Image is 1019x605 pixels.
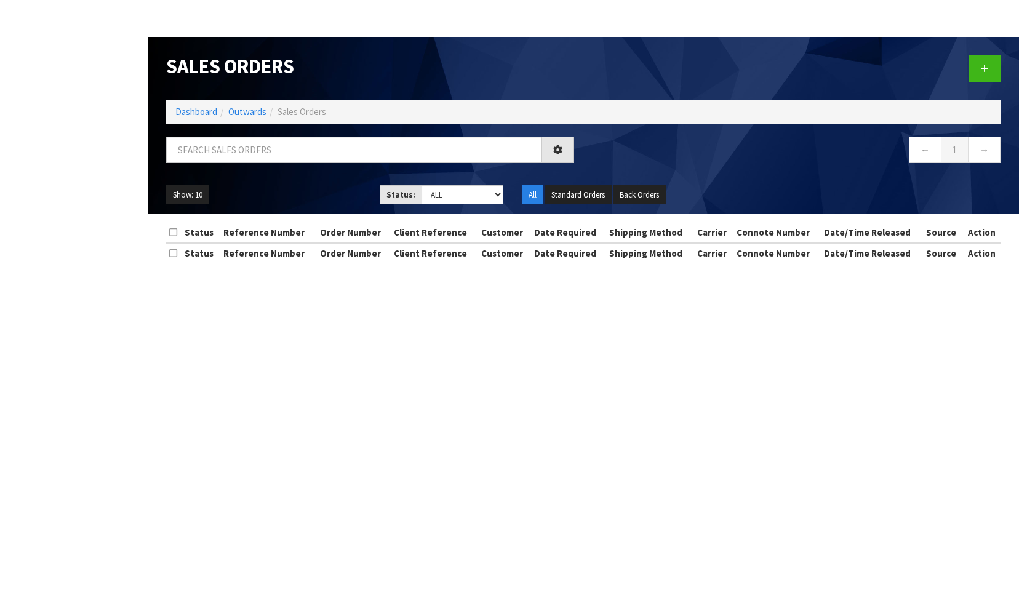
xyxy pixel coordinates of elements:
th: Date/Time Released [821,223,923,242]
button: Back Orders [613,185,666,205]
h1: Sales Orders [166,55,574,78]
th: Date/Time Released [821,243,923,263]
a: → [968,137,1001,163]
a: 1 [941,137,969,163]
th: Customer [478,243,531,263]
th: Reference Number [220,223,317,242]
th: Connote Number [733,243,821,263]
th: Source [923,243,963,263]
nav: Page navigation [593,137,1001,167]
th: Connote Number [733,223,821,242]
th: Client Reference [391,243,478,263]
th: Action [963,243,1001,263]
th: Shipping Method [606,243,693,263]
button: Show: 10 [166,185,209,205]
th: Action [963,223,1001,242]
strong: Status: [386,190,415,200]
a: ← [909,137,941,163]
button: Standard Orders [545,185,612,205]
th: Customer [478,223,531,242]
th: Status [182,223,220,242]
th: Status [182,243,220,263]
th: Source [923,223,963,242]
th: Carrier [694,223,733,242]
th: Carrier [694,243,733,263]
input: Search sales orders [166,137,542,163]
a: Outwards [228,106,266,118]
th: Reference Number [220,243,317,263]
a: Dashboard [175,106,217,118]
th: Order Number [317,223,391,242]
th: Client Reference [391,223,478,242]
th: Order Number [317,243,391,263]
span: Sales Orders [278,106,326,118]
th: Shipping Method [606,223,693,242]
th: Date Required [531,223,606,242]
th: Date Required [531,243,606,263]
button: All [522,185,543,205]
